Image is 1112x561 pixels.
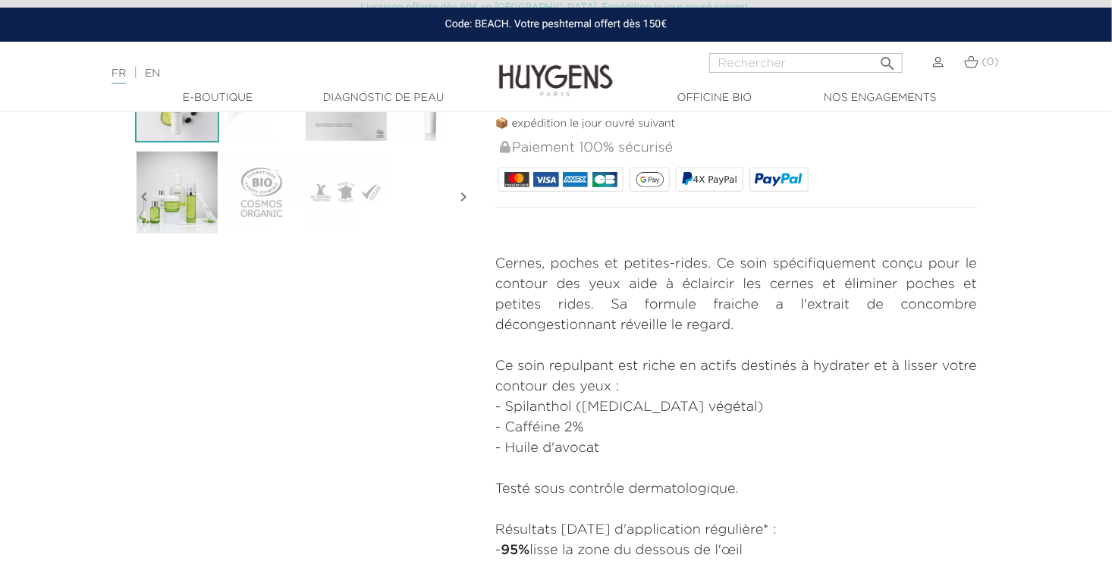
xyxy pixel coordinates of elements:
span: (0) [982,57,999,67]
a: E-Boutique [142,90,294,106]
li: - Huile d'avocat [495,438,977,459]
img: VISA [533,172,558,187]
img: MASTERCARD [504,172,529,187]
i:  [454,159,473,235]
a: EN [145,68,160,79]
a: Diagnostic de peau [307,90,459,106]
img: AMEX [563,172,588,187]
span: 4X PayPal [693,174,737,185]
a: FR [112,68,126,84]
p: Cernes, poches et petites-rides. Ce soin spécifiquement conçu pour le contour des yeux aide à écl... [495,254,977,336]
p: 📦 expédition le jour ouvré suivant [495,116,977,132]
a: Officine Bio [639,90,790,106]
i:  [878,50,897,68]
button:  [874,49,901,69]
div: | [104,64,452,83]
i:  [135,159,153,235]
a: Nos engagements [804,90,956,106]
img: CB_NATIONALE [592,172,617,187]
p: Testé sous contrôle dermatologique. [495,479,977,500]
img: Paiement 100% sécurisé [500,141,510,153]
img: Huygens [499,40,613,99]
p: Résultats [DATE] d'application régulière* : [495,520,977,541]
img: google_pay [636,172,664,187]
li: - lisse la zone du dessous de l'œil [495,541,977,561]
div: Paiement 100% sécurisé [498,132,977,165]
li: - Spilanthol ([MEDICAL_DATA] végétal) [495,397,977,418]
p: Ce soin repulpant est riche en actifs destinés à hydrater et à lisser votre contour des yeux : [495,356,977,397]
strong: 95% [501,544,529,557]
input: Rechercher [709,53,903,73]
li: - Cafféine 2% [495,418,977,438]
